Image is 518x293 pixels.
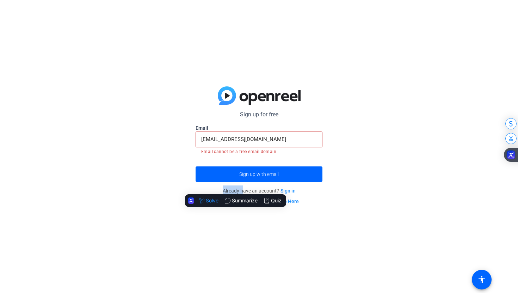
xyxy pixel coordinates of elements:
p: Sign up for free [196,110,322,119]
label: Email [196,124,322,132]
img: blue-gradient.svg [218,86,301,105]
input: Enter Email Address [201,135,317,144]
mat-error: Email cannot be a free email domain [201,147,317,155]
a: Sign in [280,188,296,194]
span: Already have an account? [223,188,296,194]
mat-icon: accessibility [477,275,486,284]
button: Sign up with email [196,166,322,182]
